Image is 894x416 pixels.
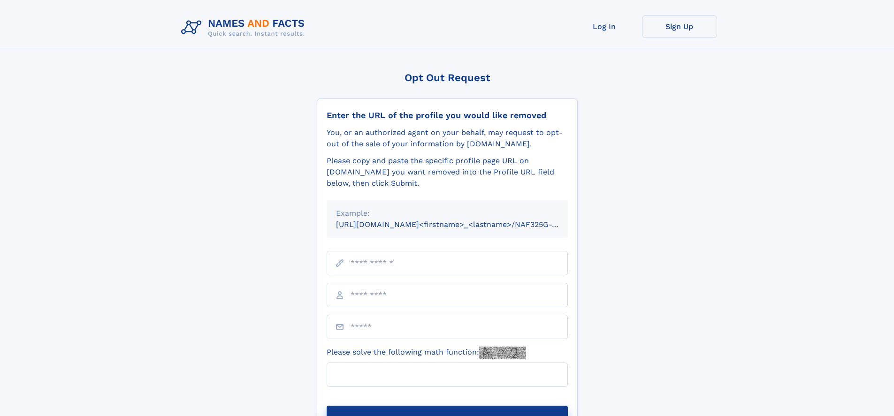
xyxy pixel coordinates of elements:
[317,72,578,83] div: Opt Out Request
[336,208,558,219] div: Example:
[642,15,717,38] a: Sign Up
[336,220,586,229] small: [URL][DOMAIN_NAME]<firstname>_<lastname>/NAF325G-xxxxxxxx
[327,127,568,150] div: You, or an authorized agent on your behalf, may request to opt-out of the sale of your informatio...
[327,347,526,359] label: Please solve the following math function:
[567,15,642,38] a: Log In
[327,155,568,189] div: Please copy and paste the specific profile page URL on [DOMAIN_NAME] you want removed into the Pr...
[327,110,568,121] div: Enter the URL of the profile you would like removed
[177,15,313,40] img: Logo Names and Facts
